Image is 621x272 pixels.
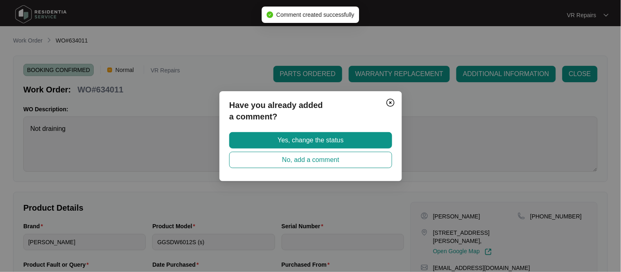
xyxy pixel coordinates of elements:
[276,11,355,18] span: Comment created successfully
[278,135,343,145] span: Yes, change the status
[266,11,273,18] span: check-circle
[282,155,339,165] span: No, add a comment
[229,132,392,148] button: Yes, change the status
[386,98,395,108] img: closeCircle
[229,99,392,111] p: Have you already added
[384,96,397,109] button: Close
[229,111,392,122] p: a comment?
[229,152,392,168] button: No, add a comment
